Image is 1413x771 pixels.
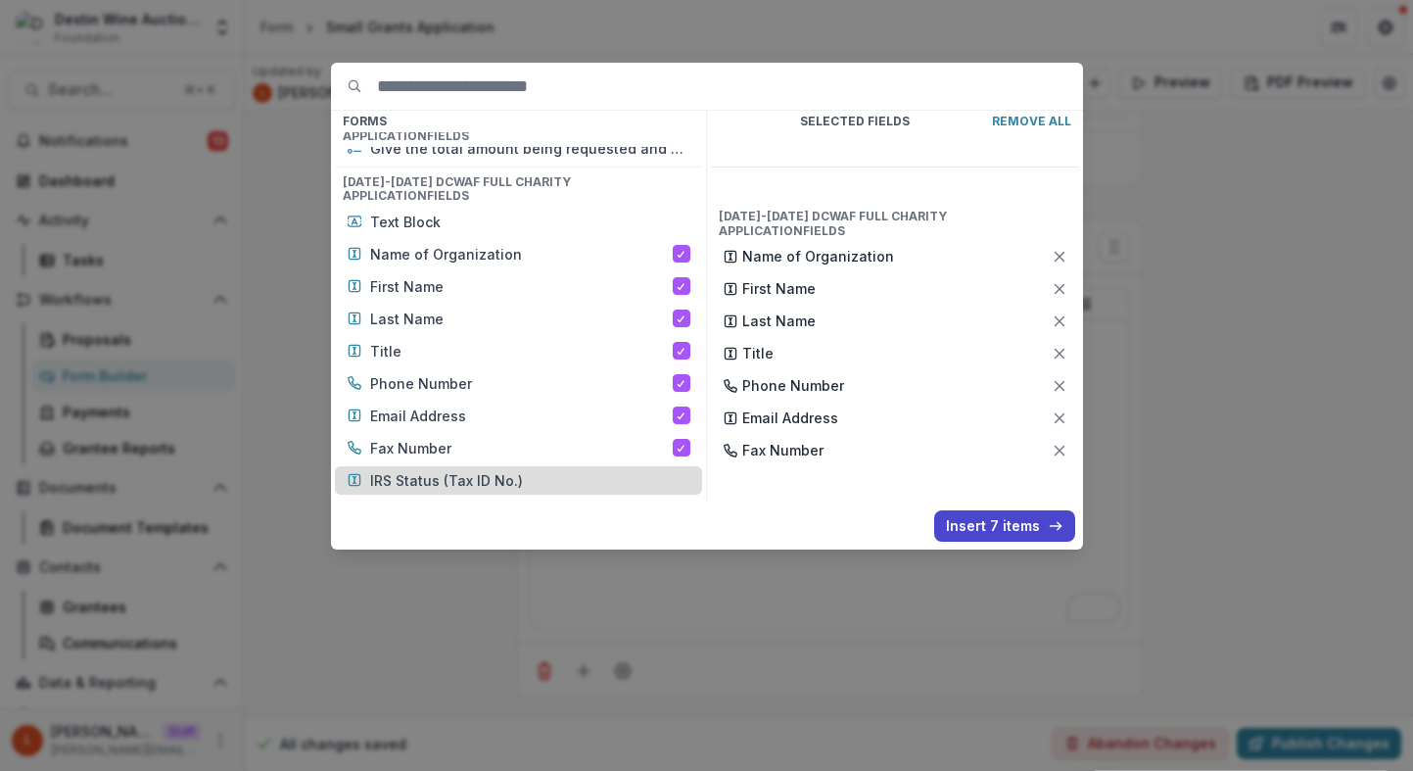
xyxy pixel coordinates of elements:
p: Give the total amount being requested and a detailed description of each project for which you ar... [370,138,690,159]
p: Fax Number [370,438,673,458]
p: Phone Number [370,373,673,394]
p: Selected Fields [719,115,992,128]
p: IRS Status (Tax ID No.) [370,470,690,491]
p: Last Name [370,309,673,329]
p: Text Block [370,212,690,232]
h4: [DATE]-[DATE] DCWAF Full Charity Application Fields [711,206,1079,242]
p: Name of Organization [742,246,1052,266]
button: Insert 7 items [934,510,1075,542]
p: Phone Number [742,375,1052,396]
p: Title [370,341,673,361]
p: Last Name [742,311,1052,331]
h3: Form s [335,111,702,132]
p: Name of Organization [370,244,673,265]
p: First Name [742,278,1052,299]
p: Email Address [370,406,673,426]
p: Title [742,343,1052,363]
h4: [DATE]-[DATE] DCWAF Full Charity Application Fields [335,171,702,208]
p: First Name [370,276,673,297]
p: Please Upload Tax Documentation Form [370,503,690,523]
p: Remove All [992,115,1071,128]
p: Email Address [742,408,1052,428]
p: Fax Number [742,440,1052,460]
